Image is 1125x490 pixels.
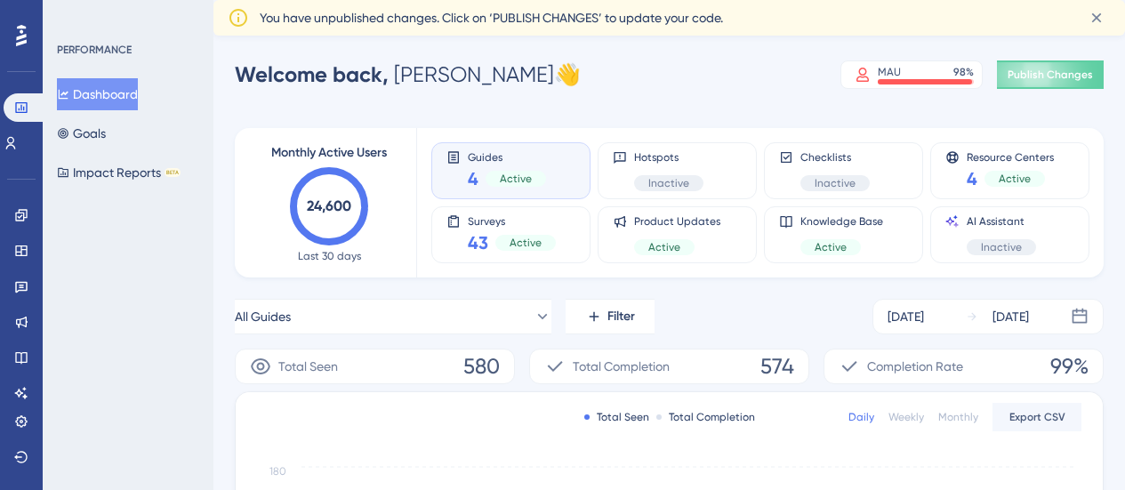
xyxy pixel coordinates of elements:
span: Publish Changes [1008,68,1093,82]
span: Inactive [648,176,689,190]
span: Total Seen [278,356,338,377]
span: Completion Rate [867,356,963,377]
div: Total Completion [656,410,755,424]
text: 24,600 [307,197,351,214]
button: Impact ReportsBETA [57,157,181,189]
button: All Guides [235,299,551,334]
div: PERFORMANCE [57,43,132,57]
button: Goals [57,117,106,149]
span: 4 [468,166,478,191]
span: 4 [967,166,977,191]
div: BETA [165,168,181,177]
span: Resource Centers [967,150,1054,163]
tspan: 180 [269,465,286,478]
button: Dashboard [57,78,138,110]
div: Weekly [888,410,924,424]
span: 43 [468,230,488,255]
div: 98 % [953,65,974,79]
span: Welcome back, [235,61,389,87]
span: 580 [463,352,500,381]
span: Checklists [800,150,870,165]
span: Monthly Active Users [271,142,387,164]
button: Filter [566,299,655,334]
button: Publish Changes [997,60,1104,89]
span: Total Completion [573,356,670,377]
span: Surveys [468,214,556,227]
span: Active [815,240,847,254]
div: Daily [848,410,874,424]
span: Knowledge Base [800,214,883,229]
div: MAU [878,65,901,79]
span: Last 30 days [298,249,361,263]
span: 574 [760,352,794,381]
span: Active [510,236,542,250]
div: [PERSON_NAME] 👋 [235,60,581,89]
span: Active [648,240,680,254]
span: Guides [468,150,546,163]
div: Monthly [938,410,978,424]
div: [DATE] [888,306,924,327]
span: 99% [1050,352,1089,381]
span: All Guides [235,306,291,327]
span: You have unpublished changes. Click on ‘PUBLISH CHANGES’ to update your code. [260,7,723,28]
span: Product Updates [634,214,720,229]
span: Inactive [815,176,856,190]
span: Inactive [981,240,1022,254]
span: Export CSV [1009,410,1065,424]
span: Filter [607,306,635,327]
span: Active [999,172,1031,186]
div: [DATE] [992,306,1029,327]
span: Hotspots [634,150,703,165]
span: Active [500,172,532,186]
div: Total Seen [584,410,649,424]
button: Export CSV [992,403,1081,431]
span: AI Assistant [967,214,1036,229]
